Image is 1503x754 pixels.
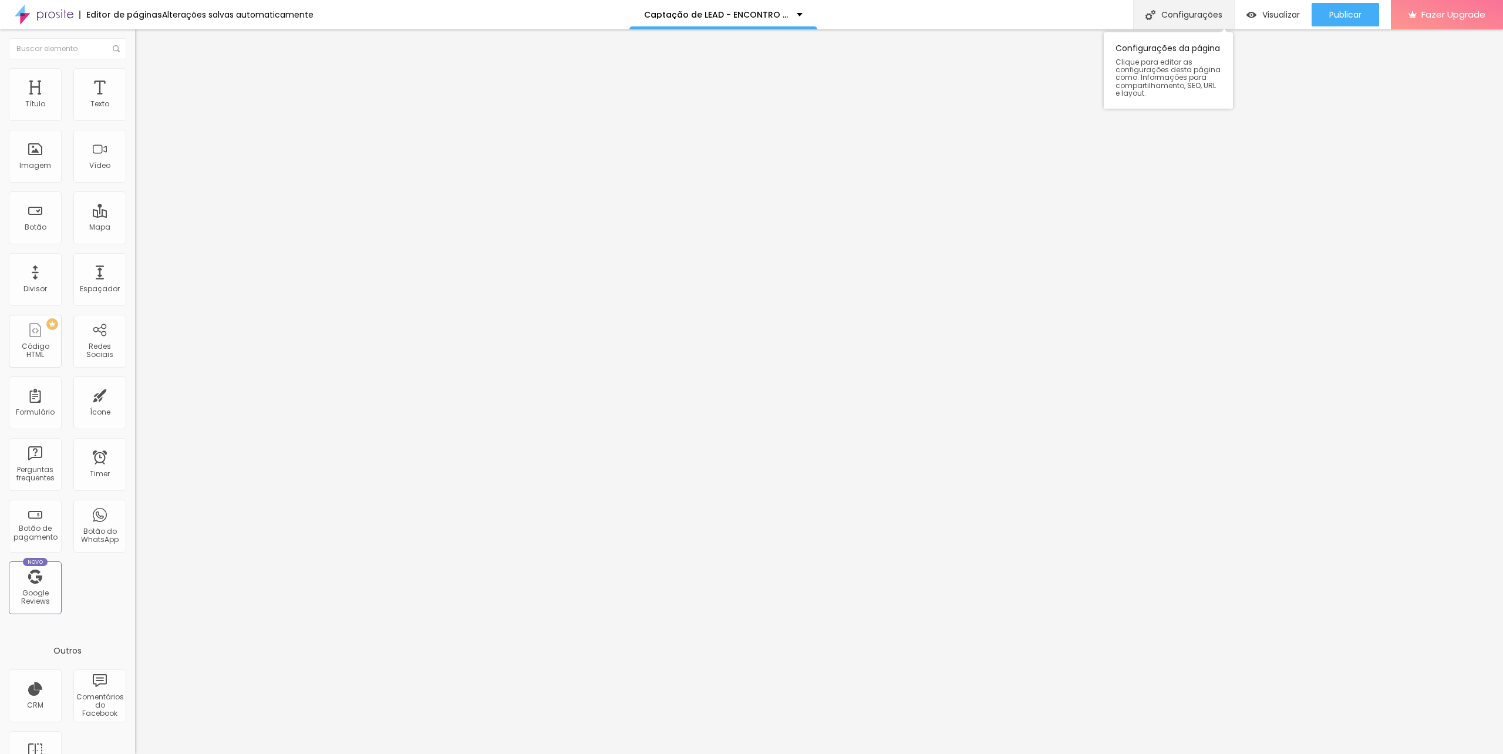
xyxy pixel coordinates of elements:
[644,11,788,19] p: Captação de LEAD - ENCONTRO DE GIGANTES
[76,693,123,718] div: Comentários do Facebook
[1246,10,1256,20] img: view-1.svg
[1421,9,1485,19] span: Fazer Upgrade
[90,470,110,478] div: Timer
[90,100,109,108] div: Texto
[23,558,48,566] div: Novo
[1329,10,1362,19] span: Publicar
[12,524,58,541] div: Botão de pagamento
[19,161,51,170] div: Imagem
[89,223,110,231] div: Mapa
[12,589,58,606] div: Google Reviews
[1145,10,1155,20] img: Icone
[1262,10,1300,19] span: Visualizar
[12,342,58,359] div: Código HTML
[113,45,120,52] img: Icone
[135,29,1503,754] iframe: Editor
[76,527,123,544] div: Botão do WhatsApp
[90,408,110,416] div: Ícone
[1104,32,1233,109] div: Configurações da página
[1235,3,1312,26] button: Visualizar
[27,701,43,709] div: CRM
[9,38,126,59] input: Buscar elemento
[76,342,123,359] div: Redes Sociais
[1312,3,1379,26] button: Publicar
[25,223,46,231] div: Botão
[79,11,162,19] div: Editor de páginas
[16,408,55,416] div: Formulário
[25,100,45,108] div: Título
[1116,58,1221,97] span: Clique para editar as configurações desta página como: Informações para compartilhamento, SEO, UR...
[12,466,58,483] div: Perguntas frequentes
[23,285,47,293] div: Divisor
[89,161,110,170] div: Vídeo
[80,285,120,293] div: Espaçador
[162,11,314,19] div: Alterações salvas automaticamente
